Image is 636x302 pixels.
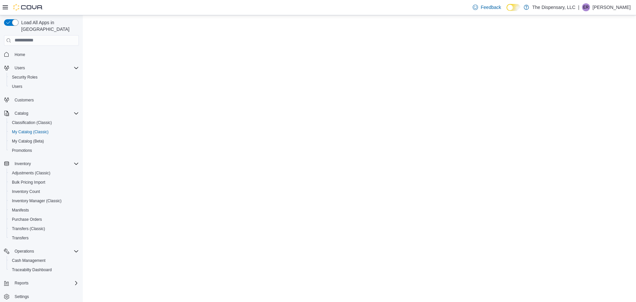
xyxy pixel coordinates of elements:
[9,178,79,186] span: Bulk Pricing Import
[12,51,28,59] a: Home
[9,234,79,242] span: Transfers
[12,279,79,287] span: Reports
[12,148,32,153] span: Promotions
[12,189,40,194] span: Inventory Count
[12,75,37,80] span: Security Roles
[12,96,36,104] a: Customers
[9,197,64,205] a: Inventory Manager (Classic)
[9,266,79,274] span: Traceabilty Dashboard
[12,235,28,241] span: Transfers
[12,160,79,168] span: Inventory
[1,95,81,105] button: Customers
[12,292,79,301] span: Settings
[12,50,79,59] span: Home
[1,50,81,59] button: Home
[7,196,81,206] button: Inventory Manager (Classic)
[7,206,81,215] button: Manifests
[9,215,45,223] a: Purchase Orders
[1,109,81,118] button: Catalog
[7,187,81,196] button: Inventory Count
[15,65,25,71] span: Users
[12,180,45,185] span: Bulk Pricing Import
[12,129,49,135] span: My Catalog (Classic)
[15,52,25,57] span: Home
[12,96,79,104] span: Customers
[12,64,79,72] span: Users
[506,4,520,11] input: Dark Mode
[12,170,50,176] span: Adjustments (Classic)
[9,266,54,274] a: Traceabilty Dashboard
[12,267,52,272] span: Traceabilty Dashboard
[12,258,45,263] span: Cash Management
[15,280,28,286] span: Reports
[9,234,31,242] a: Transfers
[15,161,31,166] span: Inventory
[9,257,48,265] a: Cash Management
[15,294,29,299] span: Settings
[12,208,29,213] span: Manifests
[7,137,81,146] button: My Catalog (Beta)
[9,83,79,91] span: Users
[1,247,81,256] button: Operations
[532,3,575,11] p: The Dispensary, LLC
[1,278,81,288] button: Reports
[12,217,42,222] span: Purchase Orders
[9,128,79,136] span: My Catalog (Classic)
[12,139,44,144] span: My Catalog (Beta)
[7,215,81,224] button: Purchase Orders
[7,224,81,233] button: Transfers (Classic)
[9,119,55,127] a: Classification (Classic)
[7,82,81,91] button: Users
[15,97,34,103] span: Customers
[12,293,31,301] a: Settings
[12,64,27,72] button: Users
[9,73,40,81] a: Security Roles
[9,178,48,186] a: Bulk Pricing Import
[9,188,79,196] span: Inventory Count
[9,188,43,196] a: Inventory Count
[12,84,22,89] span: Users
[9,147,35,154] a: Promotions
[481,4,501,11] span: Feedback
[13,4,43,11] img: Cova
[12,279,31,287] button: Reports
[7,256,81,265] button: Cash Management
[7,178,81,187] button: Bulk Pricing Import
[578,3,579,11] p: |
[7,73,81,82] button: Security Roles
[12,247,79,255] span: Operations
[12,198,62,204] span: Inventory Manager (Classic)
[7,233,81,243] button: Transfers
[9,169,79,177] span: Adjustments (Classic)
[9,147,79,154] span: Promotions
[12,109,79,117] span: Catalog
[583,3,589,11] span: ER
[9,257,79,265] span: Cash Management
[12,247,37,255] button: Operations
[9,206,79,214] span: Manifests
[9,137,79,145] span: My Catalog (Beta)
[1,159,81,168] button: Inventory
[9,197,79,205] span: Inventory Manager (Classic)
[9,119,79,127] span: Classification (Classic)
[9,225,48,233] a: Transfers (Classic)
[1,63,81,73] button: Users
[582,3,590,11] div: Eduardo Rogel
[9,83,25,91] a: Users
[9,215,79,223] span: Purchase Orders
[15,111,28,116] span: Catalog
[9,128,51,136] a: My Catalog (Classic)
[12,160,33,168] button: Inventory
[7,146,81,155] button: Promotions
[593,3,631,11] p: [PERSON_NAME]
[9,169,53,177] a: Adjustments (Classic)
[12,226,45,231] span: Transfers (Classic)
[470,1,503,14] a: Feedback
[9,206,31,214] a: Manifests
[9,73,79,81] span: Security Roles
[15,249,34,254] span: Operations
[19,19,79,32] span: Load All Apps in [GEOGRAPHIC_DATA]
[1,292,81,301] button: Settings
[7,265,81,274] button: Traceabilty Dashboard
